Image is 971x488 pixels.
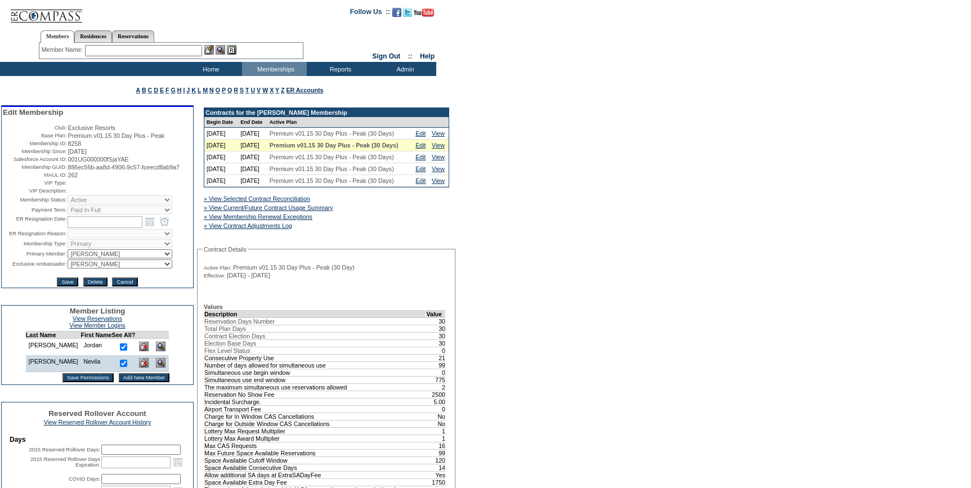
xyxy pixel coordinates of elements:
[426,354,446,361] td: 21
[204,163,238,175] td: [DATE]
[136,87,140,93] a: A
[3,216,66,228] td: ER Resignation Date:
[204,398,426,405] td: Incidental Surcharge.
[160,87,164,93] a: E
[3,132,66,139] td: Base Plan:
[158,216,171,228] a: Open the time view popup.
[204,195,310,202] a: » View Selected Contract Reconciliation
[227,87,232,93] a: Q
[204,361,426,369] td: Number of days allowed for simultaneous use
[144,216,156,228] a: Open the calendar popup.
[204,376,426,383] td: Simultaneous use end window
[3,124,66,131] td: Club:
[83,277,108,286] input: Delete
[3,229,66,238] td: ER Resignation Reason:
[3,156,66,163] td: Salesforce Account ID:
[420,52,435,60] a: Help
[204,310,426,317] td: Description
[154,87,158,93] a: D
[204,303,223,310] b: Values
[177,87,182,93] a: H
[68,148,87,155] span: [DATE]
[392,8,401,17] img: Become our fan on Facebook
[245,87,249,93] a: T
[426,420,446,427] td: No
[80,332,111,339] td: First Name
[25,339,80,356] td: [PERSON_NAME]
[426,310,446,317] td: Value
[204,413,426,420] td: Charge for In Window CAS Cancellations
[238,163,267,175] td: [DATE]
[3,140,66,147] td: Membership ID:
[204,117,238,128] td: Begin Date
[432,130,445,137] a: View
[204,265,231,271] span: Active Plan:
[204,471,426,478] td: Allow additional SA days at ExtraSADayFee
[267,117,413,128] td: Active Plan
[25,332,80,339] td: Last Name
[426,383,446,391] td: 2
[204,222,292,229] a: » View Contract Adjustments Log
[3,205,66,214] td: Payment Term:
[172,456,184,468] a: Open the calendar popup.
[426,435,446,442] td: 1
[426,456,446,464] td: 120
[216,45,225,55] img: View
[156,342,165,351] img: View Dashboard
[204,151,238,163] td: [DATE]
[426,449,446,456] td: 99
[70,307,126,315] span: Member Listing
[80,355,111,372] td: Nevila
[432,142,445,149] a: View
[68,172,78,178] span: 262
[426,369,446,376] td: 0
[69,476,100,482] label: COVID Days:
[3,108,63,117] span: Edit Membership
[204,369,426,376] td: Simultaneous use begin window
[112,332,136,339] td: See All?
[233,264,355,271] span: Premium v01.15 30 Day Plus - Peak (30 Day)
[183,87,185,93] a: I
[42,45,85,55] div: Member Name:
[372,62,436,76] td: Admin
[204,383,426,391] td: The maximum simultaneous use reservations allowed
[139,342,149,351] img: Delete
[222,87,226,93] a: P
[3,148,66,155] td: Membership Since:
[69,322,125,329] a: View Member Logins
[415,165,426,172] a: Edit
[204,391,426,398] td: Reservation No Show Fee
[403,11,412,18] a: Follow us on Twitter
[203,246,248,253] legend: Contract Details
[415,177,426,184] a: Edit
[262,87,268,93] a: W
[408,52,413,60] span: ::
[204,435,426,442] td: Lottery Max Award Multiplier
[204,442,426,449] td: Max CAS Requests
[148,87,153,93] a: C
[3,259,66,268] td: Exclusive Ambassador:
[80,339,111,356] td: Jordan
[426,361,446,369] td: 99
[44,419,151,426] a: View Reserved Rollover Account History
[270,177,394,184] span: Premium v01.15 30 Day Plus - Peak (30 Days)
[238,140,267,151] td: [DATE]
[281,87,285,93] a: Z
[191,87,196,93] a: K
[216,87,220,93] a: O
[426,464,446,471] td: 14
[204,347,250,354] span: Flex Level Status
[68,140,81,147] span: 8258
[204,464,426,471] td: Space Available Consecutive Days
[3,249,66,258] td: Primary Member:
[62,373,114,382] input: Save Permissions
[3,239,66,248] td: Membership Type:
[30,456,100,468] label: 2015 Reserved Rollover Days Expiration:
[165,87,169,93] a: F
[204,325,246,332] span: Total Plan Days
[270,154,394,160] span: Premium v01.15 30 Day Plus - Peak (30 Days)
[426,427,446,435] td: 1
[119,373,170,382] input: Add New Member
[3,195,66,204] td: Membership Status:
[204,213,312,220] a: » View Membership Renewal Exceptions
